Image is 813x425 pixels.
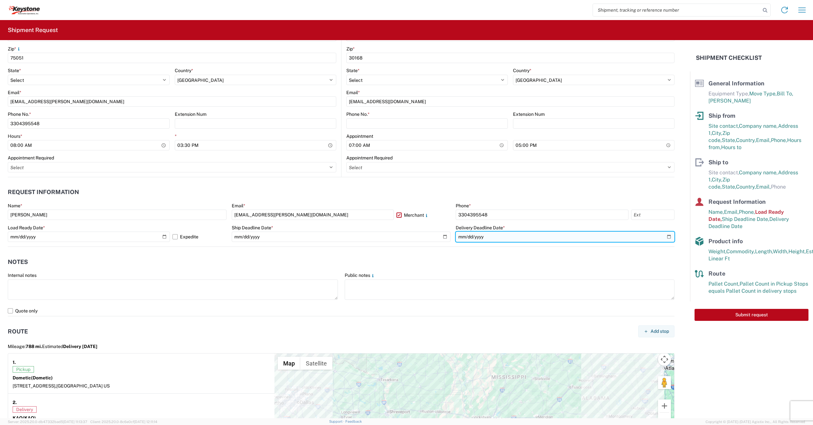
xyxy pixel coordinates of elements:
span: Email, [724,209,739,215]
span: Equipment Type, [708,91,749,97]
span: 788 mi. [26,344,42,349]
strong: KAO [13,415,36,420]
button: Add stop [638,325,674,337]
span: Copyright © [DATE]-[DATE] Agistix Inc., All Rights Reserved [706,419,805,425]
span: Height, [788,248,806,255]
span: Client: 2025.20.0-8c6e0cf [90,420,157,424]
span: Site contact, [708,169,739,176]
label: State [8,68,21,73]
strong: Dometic [13,375,53,380]
label: Email [346,90,360,95]
span: [DATE] 11:13:37 [63,420,87,424]
label: Delivery Deadline Date [456,225,505,231]
label: Extension Num [175,111,206,117]
h2: Notes [8,259,28,265]
label: Email [8,90,21,95]
label: Hours [8,133,22,139]
span: (Dometic) [31,375,53,380]
span: Delivery [DATE] [63,344,97,349]
label: State [346,68,360,73]
button: Show street map [278,357,300,370]
h2: Shipment Checklist [696,54,762,62]
label: Load Ready Date [8,225,45,231]
span: General Information [708,80,764,87]
span: Ship to [708,159,728,166]
label: Appointment [346,133,373,139]
span: [DATE] 12:11:14 [134,420,157,424]
label: Country [513,68,531,73]
span: Add stop [651,328,669,334]
a: Feedback [345,420,362,423]
label: Public notes [345,272,375,278]
span: City, [712,177,722,183]
span: Ship Deadline Date, [722,216,769,222]
span: Site contact, [708,123,739,129]
span: Estimated [42,344,97,349]
span: Pallet Count in Pickup Stops equals Pallet Count in delivery stops [708,281,808,294]
label: Expedite [173,232,227,242]
label: Internal notes [8,272,37,278]
label: Country [175,68,193,73]
span: Length, [755,248,773,255]
button: Drag Pegman onto the map to open Street View [658,376,671,389]
button: Zoom in [658,399,671,412]
span: Route [708,270,725,277]
span: Country, [736,137,756,143]
span: [STREET_ADDRESS], [13,383,56,388]
span: Hours to [721,144,741,150]
span: Pickup [13,366,34,373]
span: Weight, [708,248,726,255]
label: Extension Num [513,111,545,117]
button: Map camera controls [658,353,671,366]
a: Support [329,420,345,423]
span: [PERSON_NAME] [708,98,751,104]
span: State, [722,137,736,143]
label: Email [232,203,245,209]
span: Phone, [771,137,787,143]
span: Name, [708,209,724,215]
span: Server: 2025.20.0-db47332bad5 [8,420,87,424]
label: Zip [8,46,21,52]
span: Pallet Count, [708,281,740,287]
input: Ext [631,210,674,220]
span: Width, [773,248,788,255]
span: Product info [708,238,743,245]
span: Move Type, [749,91,777,97]
label: Ship Deadline Date [232,225,273,231]
strong: 1. [13,358,16,366]
label: Phone No. [346,111,370,117]
span: Request Information [708,198,766,205]
span: Email, [756,184,771,190]
label: Zip [346,46,355,52]
label: Phone No. [8,111,31,117]
strong: 2. [13,398,17,406]
span: Delivery [13,406,37,413]
h2: Shipment Request [8,26,58,34]
label: Name [8,203,22,209]
span: [GEOGRAPHIC_DATA] US [56,383,110,388]
span: Commodity, [726,248,755,255]
span: (KAO) [23,415,36,420]
span: Bill To, [777,91,793,97]
label: Merchant [396,210,451,220]
button: Show satellite imagery [300,357,332,370]
h2: Request Information [8,189,79,195]
span: Country, [736,184,756,190]
span: Phone, [739,209,755,215]
h2: Route [8,328,28,335]
span: Company name, [739,123,778,129]
span: Company name, [739,169,778,176]
span: State, [722,184,736,190]
input: Shipment, tracking or reference number [593,4,761,16]
span: Email, [756,137,771,143]
label: Quote only [8,306,674,316]
span: Mileage: [8,344,42,349]
label: Phone [456,203,471,209]
label: Appointment Required [346,155,393,161]
span: City, [712,130,722,136]
span: Phone [771,184,786,190]
label: Appointment Required [8,155,54,161]
button: Submit request [695,309,808,321]
span: Ship from [708,112,735,119]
